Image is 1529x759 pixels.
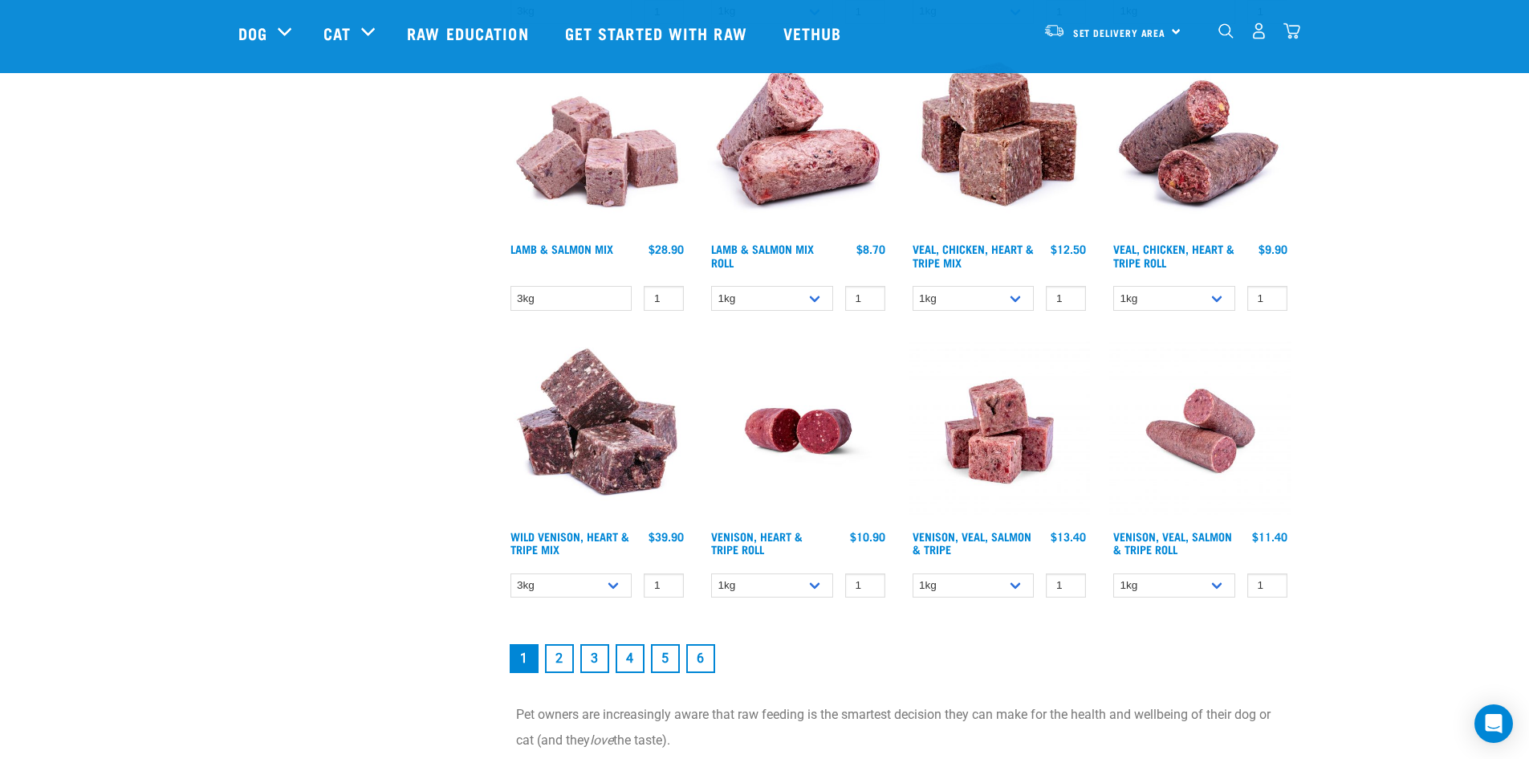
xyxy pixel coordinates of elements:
em: love [590,732,613,748]
a: Venison, Veal, Salmon & Tripe Roll [1113,533,1232,552]
div: $9.90 [1259,243,1287,255]
a: Goto page 6 [686,644,715,673]
input: 1 [1046,286,1086,311]
input: 1 [1247,573,1287,598]
p: Pet owners are increasingly aware that raw feeding is the smartest decision they can make for the... [516,702,1282,753]
a: Dog [238,21,267,45]
img: van-moving.png [1043,23,1065,38]
a: Venison, Veal, Salmon & Tripe [913,533,1031,552]
a: Goto page 3 [580,644,609,673]
div: $8.70 [856,243,885,255]
a: Lamb & Salmon Mix [510,246,613,251]
a: Lamb & Salmon Mix Roll [711,246,814,264]
div: $39.90 [649,530,684,543]
img: Raw Essentials Venison Heart & Tripe Hypoallergenic Raw Pet Food Bulk Roll Unwrapped [707,340,889,522]
img: 1263 Chicken Organ Roll 02 [1109,53,1291,235]
div: Open Intercom Messenger [1474,704,1513,743]
a: Get started with Raw [549,1,767,65]
span: Set Delivery Area [1073,30,1166,35]
div: $11.40 [1252,530,1287,543]
img: home-icon@2x.png [1283,22,1300,39]
img: Venison Veal Salmon Tripe 1651 [1109,340,1291,522]
div: $28.90 [649,243,684,255]
img: user.png [1250,22,1267,39]
a: Goto page 5 [651,644,680,673]
img: 1171 Venison Heart Tripe Mix 01 [506,340,689,522]
a: Cat [323,21,351,45]
input: 1 [845,573,885,598]
a: Goto page 2 [545,644,574,673]
input: 1 [1247,286,1287,311]
a: Venison, Heart & Tripe Roll [711,533,803,552]
input: 1 [644,286,684,311]
a: Wild Venison, Heart & Tripe Mix [510,533,629,552]
img: Veal Chicken Heart Tripe Mix 01 [909,53,1091,235]
img: Venison Veal Salmon Tripe 1621 [909,340,1091,522]
a: Raw Education [391,1,548,65]
input: 1 [845,286,885,311]
a: Page 1 [510,644,539,673]
div: $12.50 [1051,243,1086,255]
a: Veal, Chicken, Heart & Tripe Roll [1113,246,1234,264]
a: Goto page 4 [616,644,645,673]
input: 1 [644,573,684,598]
div: $10.90 [850,530,885,543]
input: 1 [1046,573,1086,598]
nav: pagination [506,641,1291,676]
div: $13.40 [1051,530,1086,543]
a: Vethub [767,1,862,65]
img: home-icon-1@2x.png [1218,23,1234,39]
img: 1029 Lamb Salmon Mix 01 [506,53,689,235]
img: 1261 Lamb Salmon Roll 01 [707,53,889,235]
a: Veal, Chicken, Heart & Tripe Mix [913,246,1034,264]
